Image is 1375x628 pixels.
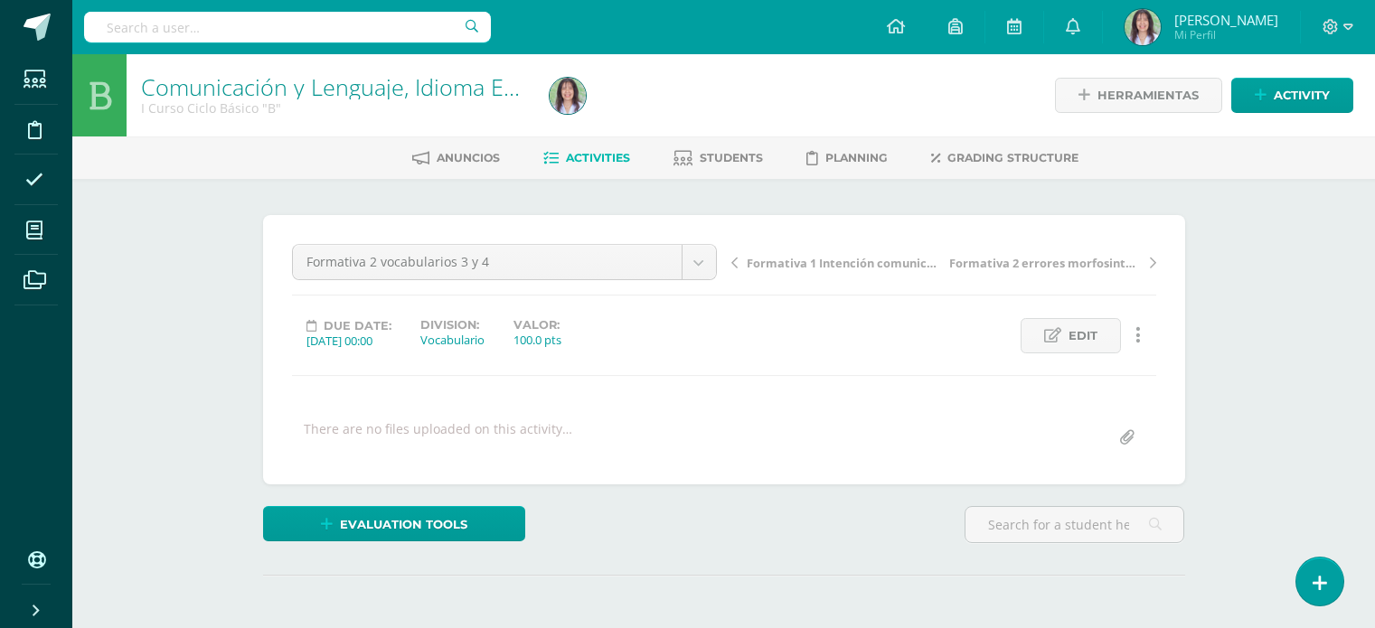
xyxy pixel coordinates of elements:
[141,99,528,117] div: I Curso Ciclo Básico 'B'
[944,253,1156,271] a: Formativa 2 errores morfosintácticos, oración y sintaxis
[420,332,485,348] div: Vocabulario
[1069,319,1097,352] span: Edit
[1231,78,1353,113] a: Activity
[806,144,888,173] a: Planning
[700,151,763,164] span: Students
[825,151,888,164] span: Planning
[1174,27,1278,42] span: Mi Perfil
[324,319,391,333] span: Due date:
[304,420,572,455] div: There are no files uploaded on this activity…
[412,144,500,173] a: Anuncios
[306,245,668,279] span: Formativa 2 vocabularios 3 y 4
[747,255,938,271] span: Formativa 1 Intención comunicativa del texto Hechos y opiniones PMA
[1055,78,1222,113] a: Herramientas
[550,78,586,114] img: f3b1493ed436830fdf56a417e31bb5df.png
[1125,9,1161,45] img: f3b1493ed436830fdf56a417e31bb5df.png
[931,144,1078,173] a: Grading structure
[513,332,561,348] div: 100.0 pts
[340,508,467,541] span: Evaluation tools
[263,506,525,541] a: Evaluation tools
[513,318,561,332] label: Valor:
[673,144,763,173] a: Students
[566,151,630,164] span: Activities
[543,144,630,173] a: Activities
[1274,79,1330,112] span: Activity
[141,74,528,99] h1: Comunicación y Lenguaje, Idioma Español
[420,318,485,332] label: Division:
[141,71,572,102] a: Comunicación y Lenguaje, Idioma Español
[1174,11,1278,29] span: [PERSON_NAME]
[293,245,716,279] a: Formativa 2 vocabularios 3 y 4
[306,333,391,349] div: [DATE] 00:00
[84,12,491,42] input: Search a user…
[947,151,1078,164] span: Grading structure
[731,253,944,271] a: Formativa 1 Intención comunicativa del texto Hechos y opiniones PMA
[949,255,1141,271] span: Formativa 2 errores morfosintácticos, oración y sintaxis
[1097,79,1199,112] span: Herramientas
[437,151,500,164] span: Anuncios
[965,507,1183,542] input: Search for a student here…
